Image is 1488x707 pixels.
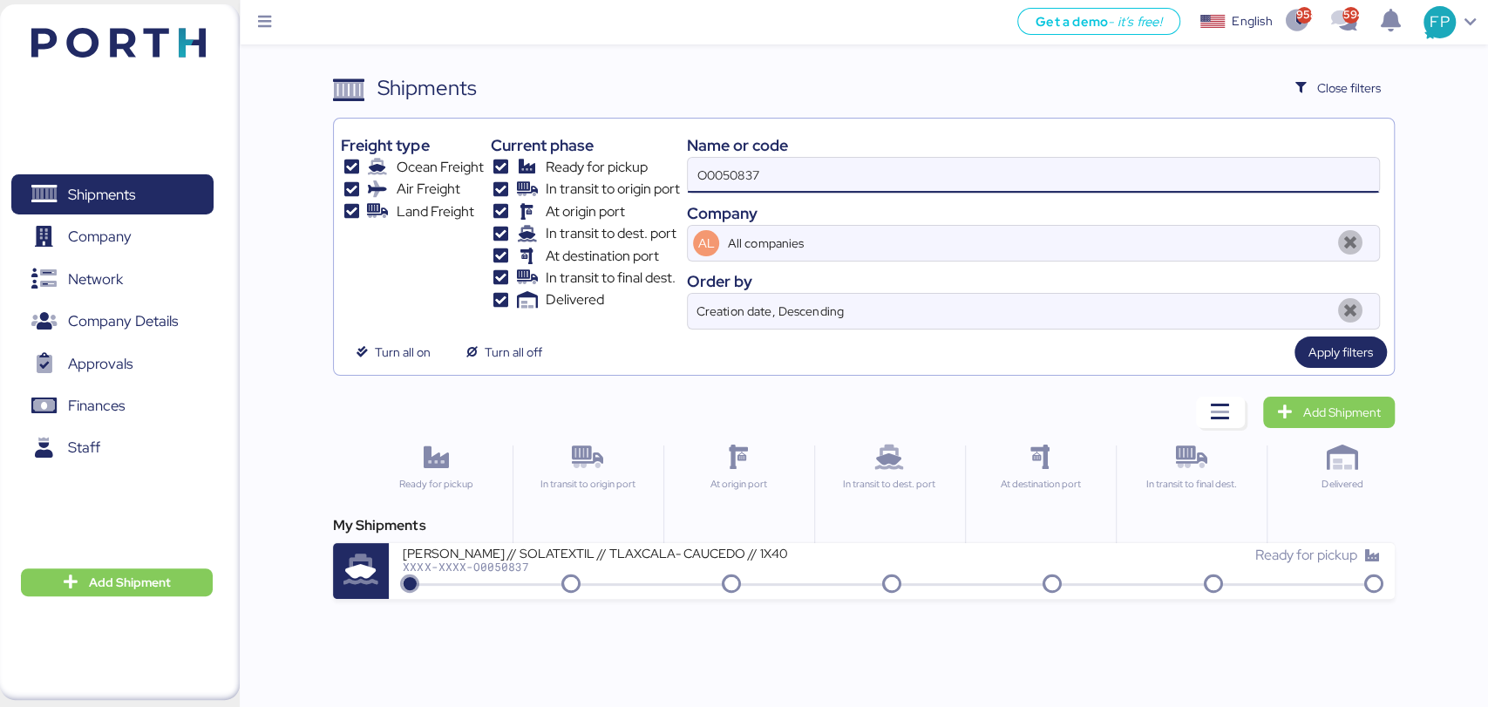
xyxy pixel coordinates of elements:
[68,351,132,377] span: Approvals
[11,174,214,214] a: Shipments
[11,302,214,342] a: Company Details
[250,8,280,37] button: Menu
[11,386,214,426] a: Finances
[68,182,135,207] span: Shipments
[687,201,1379,225] div: Company
[1430,10,1449,33] span: FP
[822,477,957,492] div: In transit to dest. port
[1294,337,1387,368] button: Apply filters
[397,157,484,178] span: Ocean Freight
[491,133,680,157] div: Current phase
[451,337,555,368] button: Turn all off
[546,201,625,222] span: At origin port
[1254,546,1356,564] span: Ready for pickup
[687,133,1379,157] div: Name or code
[11,259,214,299] a: Network
[341,133,483,157] div: Freight type
[546,268,676,289] span: In transit to final dest.
[397,201,474,222] span: Land Freight
[698,234,715,253] span: AL
[21,568,213,596] button: Add Shipment
[1303,402,1381,423] span: Add Shipment
[1263,397,1395,428] a: Add Shipment
[1232,12,1272,31] div: English
[11,343,214,384] a: Approvals
[403,561,821,573] div: XXXX-XXXX-O0050837
[520,477,656,492] div: In transit to origin port
[333,515,1394,536] div: My Shipments
[68,435,100,460] span: Staff
[341,337,444,368] button: Turn all on
[1308,342,1373,363] span: Apply filters
[724,226,1329,261] input: AL
[1274,477,1410,492] div: Delivered
[374,342,430,363] span: Turn all on
[546,289,604,310] span: Delivered
[546,157,648,178] span: Ready for pickup
[397,179,460,200] span: Air Freight
[546,246,659,267] span: At destination port
[1281,72,1395,104] button: Close filters
[973,477,1108,492] div: At destination port
[89,572,171,593] span: Add Shipment
[368,477,504,492] div: Ready for pickup
[68,393,125,418] span: Finances
[546,223,676,244] span: In transit to dest. port
[687,269,1379,293] div: Order by
[1124,477,1259,492] div: In transit to final dest.
[546,179,680,200] span: In transit to origin port
[403,545,821,560] div: [PERSON_NAME] // SOLATEXTIL // TLAXCALA- CAUCEDO // 1X40
[68,224,132,249] span: Company
[11,428,214,468] a: Staff
[68,267,123,292] span: Network
[1317,78,1381,99] span: Close filters
[377,72,477,104] div: Shipments
[68,309,178,334] span: Company Details
[11,217,214,257] a: Company
[485,342,542,363] span: Turn all off
[671,477,806,492] div: At origin port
